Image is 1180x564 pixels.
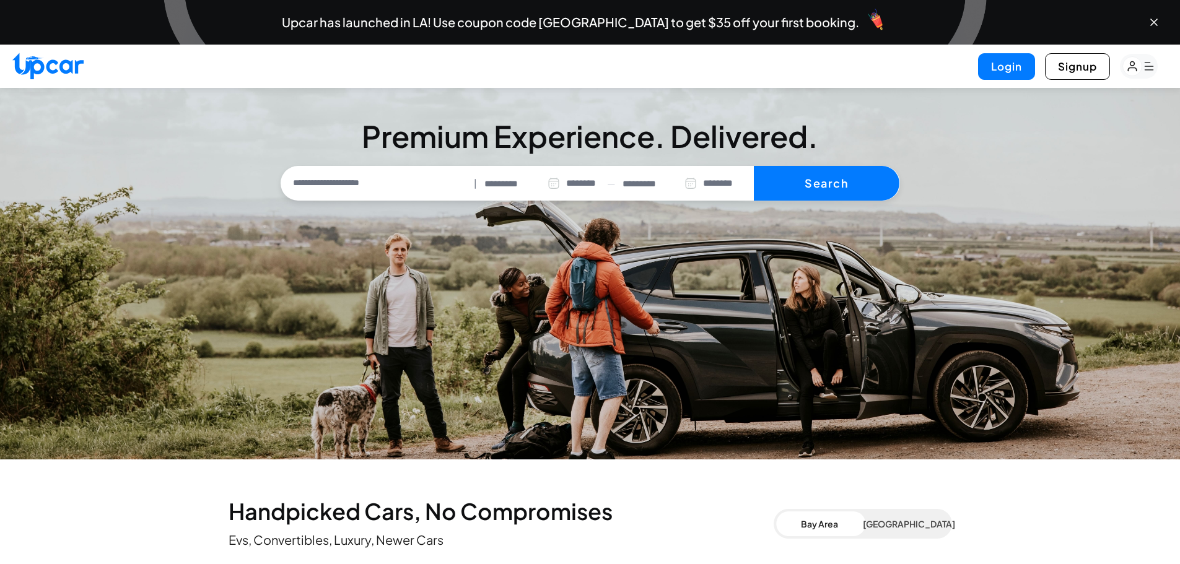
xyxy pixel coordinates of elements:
[12,53,84,79] img: Upcar Logo
[978,53,1035,80] button: Login
[607,176,615,191] span: —
[282,16,859,28] span: Upcar has launched in LA! Use coupon code [GEOGRAPHIC_DATA] to get $35 off your first booking.
[281,121,900,151] h3: Premium Experience. Delivered.
[776,511,863,536] button: Bay Area
[229,531,774,549] p: Evs, Convertibles, Luxury, Newer Cars
[1045,53,1110,80] button: Signup
[863,511,950,536] button: [GEOGRAPHIC_DATA]
[229,499,774,524] h2: Handpicked Cars, No Compromises
[474,176,477,191] span: |
[754,166,899,201] button: Search
[1148,16,1160,28] button: Close banner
